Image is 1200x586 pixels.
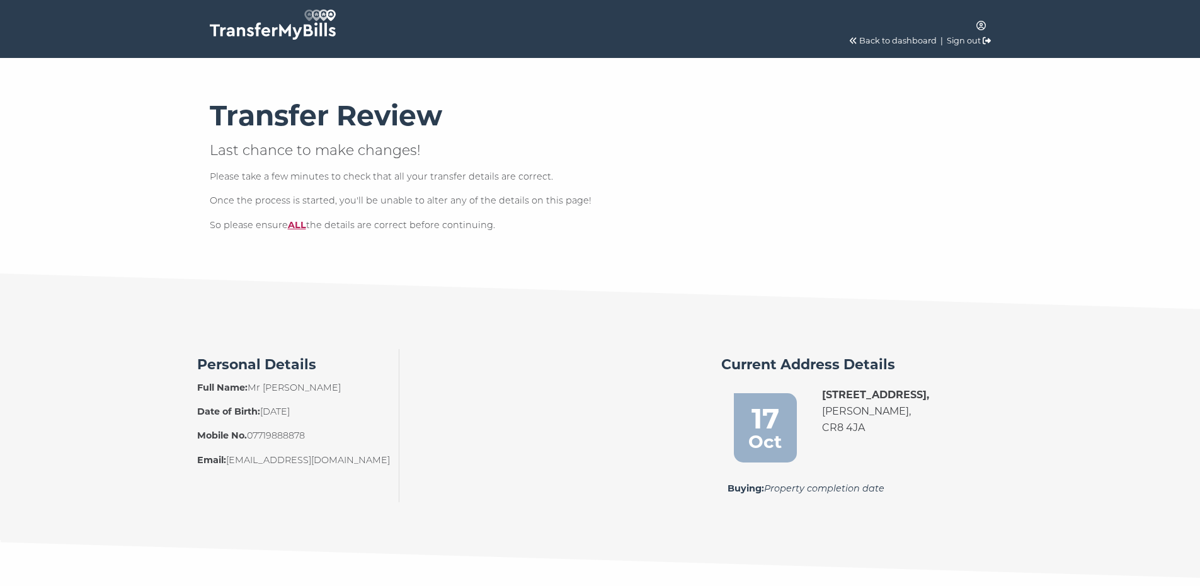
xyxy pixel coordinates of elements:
[822,389,929,401] strong: [STREET_ADDRESS],
[197,381,399,395] p: Mr [PERSON_NAME]
[210,218,991,233] p: So please ensure the details are correct before continuing.
[728,483,884,494] em: Property completion date
[197,405,399,419] p: [DATE]
[728,483,764,494] strong: Buying:
[197,428,399,443] p: 07719888878
[197,382,248,393] strong: Full Name:
[210,99,991,132] h2: Transfer Review
[740,428,791,456] div: Oct
[940,36,943,45] span: |
[210,141,991,160] p: Last chance to make changes!
[210,169,991,184] p: Please take a few minutes to check that all your transfer details are correct.
[947,36,981,45] a: Sign out
[197,454,226,466] strong: Email:
[288,219,306,231] strong: ALL
[197,430,247,441] strong: Mobile No.
[210,9,336,40] img: TransferMyBills.com - Helping ease the stress of moving
[859,36,937,45] a: Back to dashboard
[210,193,991,208] p: Once the process is started, you'll be unable to alter any of the details on this page!
[197,406,260,417] strong: Date of Birth:
[197,453,399,468] p: [EMAIL_ADDRESS][DOMAIN_NAME]
[721,355,1003,374] h4: Current Address Details
[197,355,399,374] h4: Personal Details
[740,396,791,428] div: 17
[809,387,942,475] div: [PERSON_NAME], CR8 4JA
